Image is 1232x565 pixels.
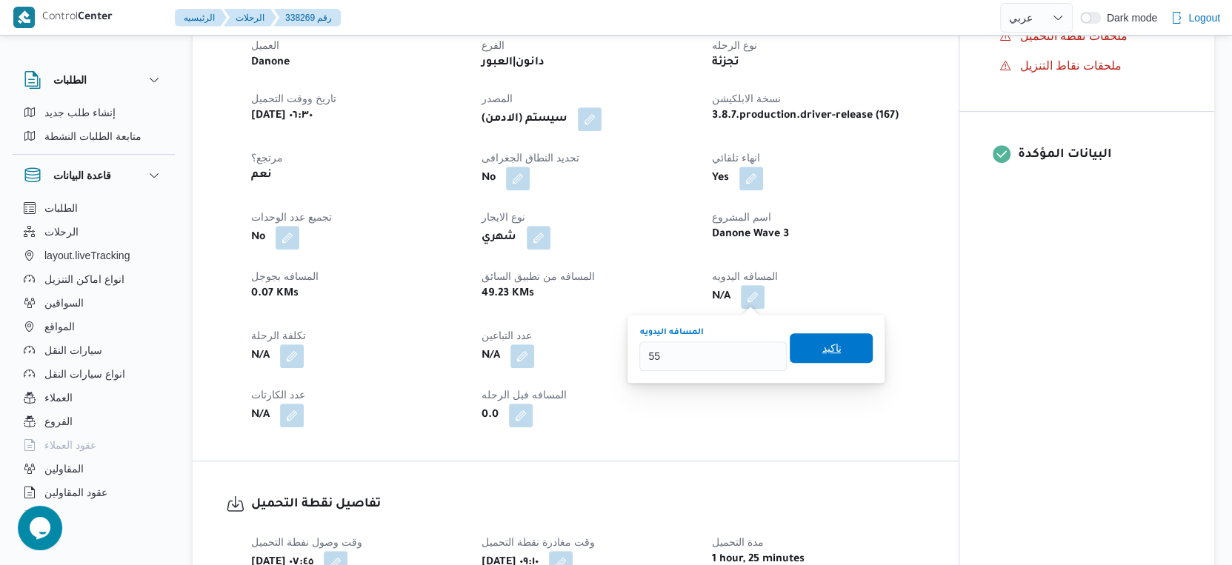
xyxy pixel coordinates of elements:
[44,199,78,217] span: الطلبات
[712,270,778,282] span: المسافه اليدويه
[712,170,729,187] b: Yes
[1101,12,1157,24] span: Dark mode
[482,93,513,104] span: المصدر
[482,229,516,247] b: شهري
[993,24,1182,48] button: ملحقات نقطة التحميل
[482,536,595,548] span: وقت مغادرة نقطة التحميل
[251,536,362,548] span: وقت وصول نفطة التحميل
[175,9,227,27] button: الرئيسيه
[251,107,313,125] b: [DATE] ٠٦:٣٠
[251,167,272,184] b: نعم
[18,433,169,457] button: عقود العملاء
[44,223,79,241] span: الرحلات
[1020,57,1122,75] span: ملحقات نقاط التنزيل
[1165,3,1226,33] button: Logout
[18,338,169,362] button: سيارات النقل
[251,39,279,51] span: العميل
[482,330,532,341] span: عدد التباعين
[44,389,73,407] span: العملاء
[1020,30,1128,42] span: ملحقات نقطة التحميل
[712,54,739,72] b: تجزئة
[44,247,130,264] span: layout.liveTracking
[790,333,873,363] button: تاكيد
[18,315,169,338] button: المواقع
[251,270,319,282] span: المسافه بجوجل
[18,196,169,220] button: الطلبات
[712,107,899,125] b: 3.8.7.production.driver-release (167)
[251,285,299,303] b: 0.07 KMs
[44,318,75,335] span: المواقع
[712,39,757,51] span: نوع الرحله
[18,291,169,315] button: السواقين
[1020,59,1122,72] span: ملحقات نقاط التنزيل
[44,270,124,288] span: انواع اماكن التنزيل
[482,39,505,51] span: الفرع
[44,294,84,312] span: السواقين
[712,536,764,548] span: مدة التحميل
[24,167,163,184] button: قاعدة البيانات
[482,211,525,223] span: نوع الايجار
[78,12,113,24] b: Center
[482,285,534,303] b: 49.23 KMs
[44,460,84,478] span: المقاولين
[44,104,116,121] span: إنشاء طلب جديد
[712,152,760,164] span: انهاء تلقائي
[993,54,1182,78] button: ملحقات نقاط التنزيل
[639,327,703,338] label: المسافه اليدويه
[482,54,545,72] b: دانون|العبور
[1188,9,1220,27] span: Logout
[18,244,169,267] button: layout.liveTracking
[18,220,169,244] button: الرحلات
[482,152,579,164] span: تحديد النطاق الجغرافى
[12,101,175,154] div: الطلبات
[44,341,102,359] span: سيارات النقل
[24,71,163,89] button: الطلبات
[251,330,306,341] span: تكلفة الرحلة
[482,170,496,187] b: No
[712,211,771,223] span: اسم المشروع
[822,339,841,357] span: تاكيد
[712,93,781,104] span: نسخة الابلكيشن
[53,71,87,89] h3: الطلبات
[482,347,500,365] b: N/A
[44,127,141,145] span: متابعة الطلبات النشطة
[251,495,925,515] h3: تفاصيل نقطة التحميل
[44,484,107,501] span: عقود المقاولين
[44,436,96,454] span: عقود العملاء
[15,506,62,550] iframe: chat widget
[482,110,567,128] b: (سيستم (الادمن
[251,152,283,164] span: مرتجع؟
[18,267,169,291] button: انواع اماكن التنزيل
[44,507,106,525] span: اجهزة التليفون
[44,412,73,430] span: الفروع
[18,409,169,433] button: الفروع
[251,407,270,424] b: N/A
[482,407,499,424] b: 0.0
[18,504,169,528] button: اجهزة التليفون
[273,9,341,27] button: 338269 رقم
[482,389,567,401] span: المسافه فبل الرحله
[18,457,169,481] button: المقاولين
[13,7,35,28] img: X8yXhbKr1z7QwAAAABJRU5ErkJggg==
[18,124,169,148] button: متابعة الطلبات النشطة
[53,167,111,184] h3: قاعدة البيانات
[12,196,175,517] div: قاعدة البيانات
[18,481,169,504] button: عقود المقاولين
[18,362,169,386] button: انواع سيارات النقل
[251,229,265,247] b: No
[1020,27,1128,45] span: ملحقات نقطة التحميل
[18,386,169,409] button: العملاء
[712,288,730,306] b: N/A
[251,54,290,72] b: Danone
[251,389,305,401] span: عدد الكارتات
[251,211,332,223] span: تجميع عدد الوحدات
[251,93,336,104] span: تاريخ ووقت التحميل
[251,347,270,365] b: N/A
[224,9,276,27] button: الرحلات
[1018,145,1182,165] h3: البيانات المؤكدة
[482,270,595,282] span: المسافه من تطبيق السائق
[18,101,169,124] button: إنشاء طلب جديد
[44,365,125,383] span: انواع سيارات النقل
[712,226,789,244] b: Danone Wave 3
